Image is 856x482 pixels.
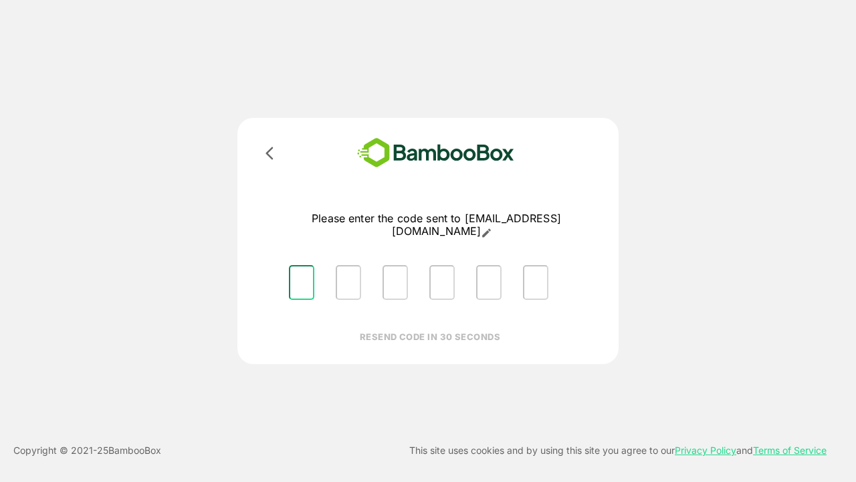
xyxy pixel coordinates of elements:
a: Terms of Service [753,445,827,456]
input: Please enter OTP character 4 [429,265,455,300]
p: This site uses cookies and by using this site you agree to our and [409,443,827,459]
input: Please enter OTP character 5 [476,265,502,300]
p: Copyright © 2021- 25 BambooBox [13,443,161,459]
p: Please enter the code sent to [EMAIL_ADDRESS][DOMAIN_NAME] [278,212,595,238]
a: Privacy Policy [675,445,736,456]
input: Please enter OTP character 6 [523,265,548,300]
img: bamboobox [338,134,534,172]
input: Please enter OTP character 3 [383,265,408,300]
input: Please enter OTP character 2 [336,265,361,300]
input: Please enter OTP character 1 [289,265,314,300]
